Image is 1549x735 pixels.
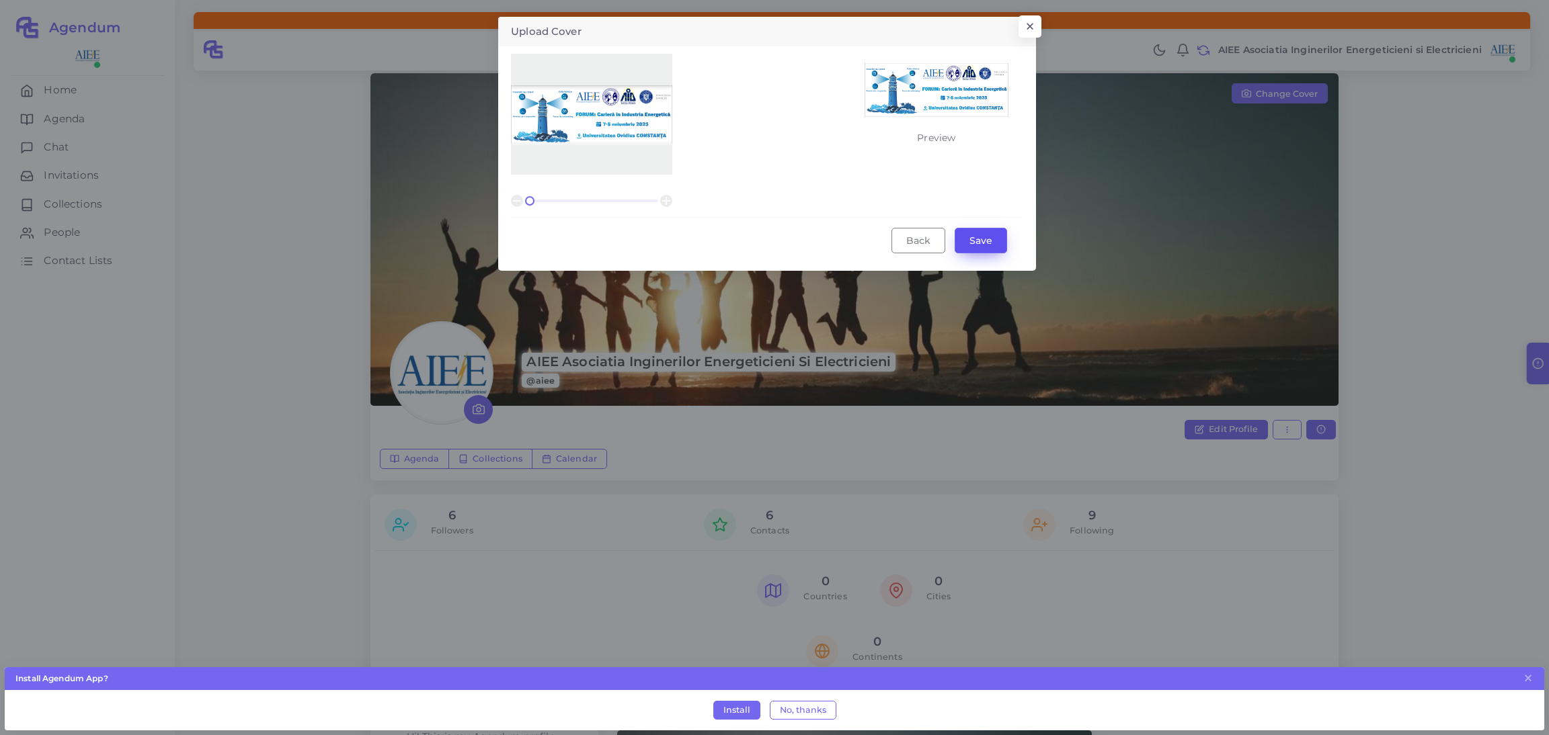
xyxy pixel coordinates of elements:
[865,63,1008,117] img: +Ge6pcAAAAGSURBVAMADaSsy5R9rtIAAAAASUVORK5CYII=
[770,701,836,720] button: No, thanks
[511,24,582,39] h5: Upload Cover
[713,701,760,720] button: Install
[15,673,108,684] strong: Install Agendum App?
[1523,668,1534,687] button: Close
[1019,15,1041,38] button: Close
[511,85,672,146] img: 1PgWfSOBgAAAABJRU5ErkJggg==
[955,228,1007,253] button: Save
[891,228,945,253] button: Back
[917,131,955,144] span: Preview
